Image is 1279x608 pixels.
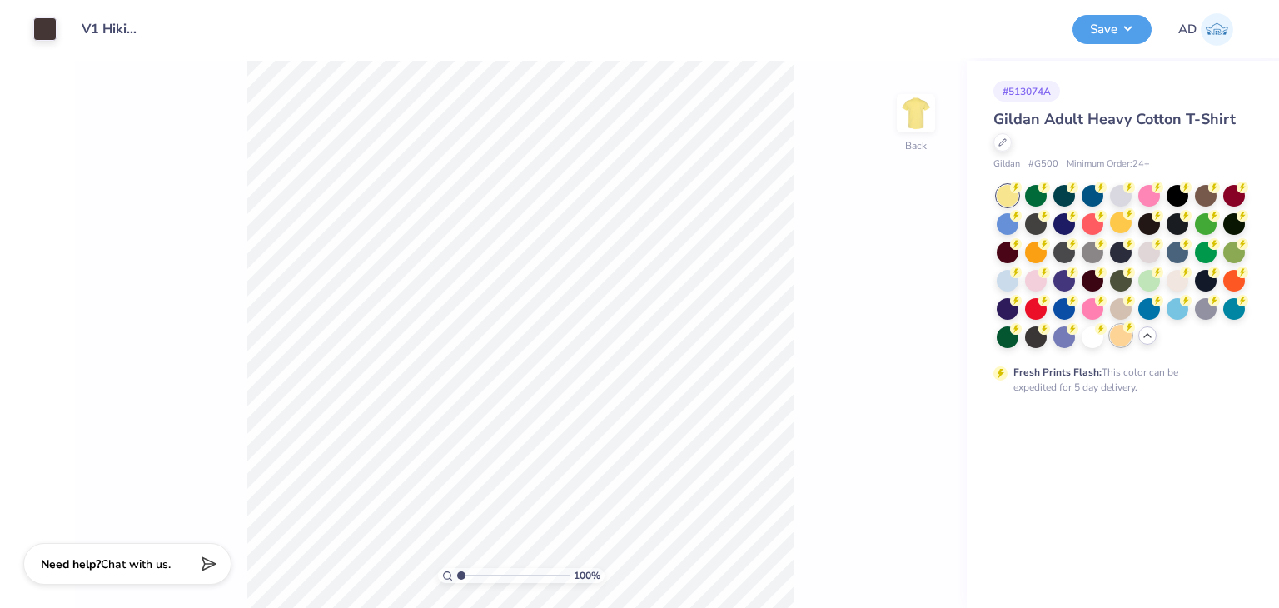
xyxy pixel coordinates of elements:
[993,81,1060,102] div: # 513074A
[905,138,927,153] div: Back
[1178,20,1197,39] span: AD
[993,109,1236,129] span: Gildan Adult Heavy Cotton T-Shirt
[1028,157,1058,172] span: # G500
[41,556,101,572] strong: Need help?
[899,97,933,130] img: Back
[1013,366,1102,379] strong: Fresh Prints Flash:
[1072,15,1152,44] button: Save
[1178,13,1233,46] a: AD
[1201,13,1233,46] img: Anjali Dilish
[1067,157,1150,172] span: Minimum Order: 24 +
[1013,365,1218,395] div: This color can be expedited for 5 day delivery.
[574,568,600,583] span: 100 %
[993,157,1020,172] span: Gildan
[101,556,171,572] span: Chat with us.
[69,12,151,46] input: Untitled Design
